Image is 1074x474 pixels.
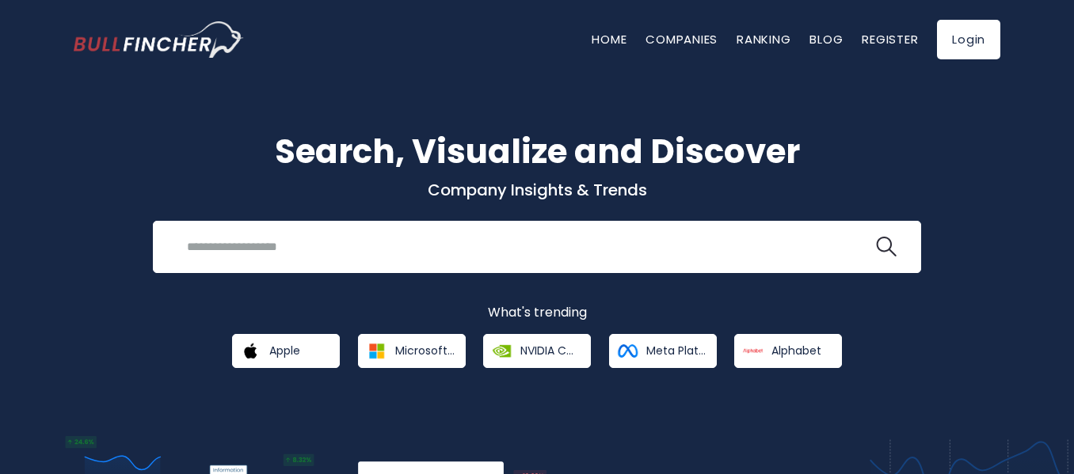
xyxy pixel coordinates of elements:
[520,343,580,358] span: NVIDIA Corporation
[269,343,300,358] span: Apple
[395,343,455,358] span: Microsoft Corporation
[592,31,626,47] a: Home
[646,343,706,358] span: Meta Platforms
[74,305,1000,321] p: What's trending
[358,334,466,368] a: Microsoft Corporation
[74,21,244,58] img: bullfincher logo
[483,334,591,368] a: NVIDIA Corporation
[74,21,244,58] a: Go to homepage
[937,20,1000,59] a: Login
[734,334,842,368] a: Alphabet
[74,180,1000,200] p: Company Insights & Trends
[609,334,717,368] a: Meta Platforms
[876,237,897,257] img: search icon
[74,127,1000,176] h1: Search, Visualize and Discover
[646,31,718,47] a: Companies
[809,31,843,47] a: Blog
[232,334,340,368] a: Apple
[771,343,821,358] span: Alphabet
[862,31,918,47] a: Register
[737,31,790,47] a: Ranking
